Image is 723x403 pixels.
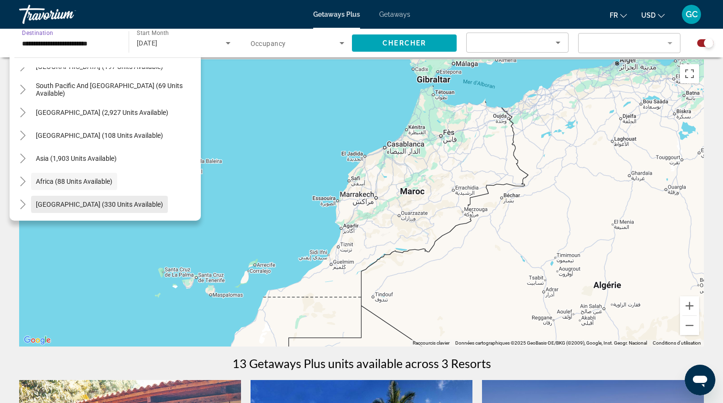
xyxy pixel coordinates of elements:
[36,132,163,139] span: [GEOGRAPHIC_DATA] (108 units available)
[36,201,163,208] span: [GEOGRAPHIC_DATA] (330 units available)
[232,356,491,370] h1: 13 Getaways Plus units available across 3 Resorts
[31,58,168,75] button: [GEOGRAPHIC_DATA] (197 units available)
[680,296,699,315] button: Zoom avant
[680,64,699,83] button: Passer en plein écran
[578,33,680,54] button: Filter
[641,8,665,22] button: Change currency
[137,39,158,47] span: [DATE]
[383,39,426,47] span: Chercher
[31,127,168,144] button: [GEOGRAPHIC_DATA] (108 units available)
[14,173,31,190] button: Toggle Africa (88 units available)
[36,82,196,97] span: South Pacific and [GEOGRAPHIC_DATA] (69 units available)
[31,196,168,213] button: [GEOGRAPHIC_DATA] (330 units available)
[685,365,715,395] iframe: Bouton de lancement de la fenêtre de messagerie
[610,11,618,19] span: fr
[474,37,560,48] mat-select: Sort by
[679,4,704,24] button: User Menu
[14,127,31,144] button: Toggle Central America (108 units available)
[641,11,656,19] span: USD
[137,30,169,36] span: Start Month
[379,11,410,18] a: Getaways
[31,81,201,98] button: South Pacific and [GEOGRAPHIC_DATA] (69 units available)
[653,340,701,346] a: Conditions d'utilisation (s'ouvre dans un nouvel onglet)
[22,334,53,347] img: Google
[36,109,168,116] span: [GEOGRAPHIC_DATA] (2,927 units available)
[14,104,31,121] button: Toggle South America (2,927 units available)
[251,40,286,47] span: Occupancy
[686,10,698,19] span: GC
[455,340,647,346] span: Données cartographiques ©2025 GeoBasis-DE/BKG (©2009), Google, Inst. Geogr. Nacional
[14,58,31,75] button: Toggle Australia (197 units available)
[313,11,360,18] a: Getaways Plus
[413,340,449,347] button: Raccourcis clavier
[31,150,121,167] button: Asia (1,903 units available)
[14,81,31,98] button: Toggle South Pacific and Oceania (69 units available)
[19,2,115,27] a: Travorium
[14,150,31,167] button: Toggle Asia (1,903 units available)
[352,34,457,52] button: Chercher
[22,334,53,347] a: Ouvrir cette zone dans Google Maps (dans une nouvelle fenêtre)
[14,196,31,213] button: Toggle Middle East (330 units available)
[610,8,627,22] button: Change language
[36,155,117,162] span: Asia (1,903 units available)
[31,104,173,121] button: [GEOGRAPHIC_DATA] (2,927 units available)
[22,29,53,36] span: Destination
[36,178,112,185] span: Africa (88 units available)
[31,173,117,190] button: Africa (88 units available)
[680,316,699,335] button: Zoom arrière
